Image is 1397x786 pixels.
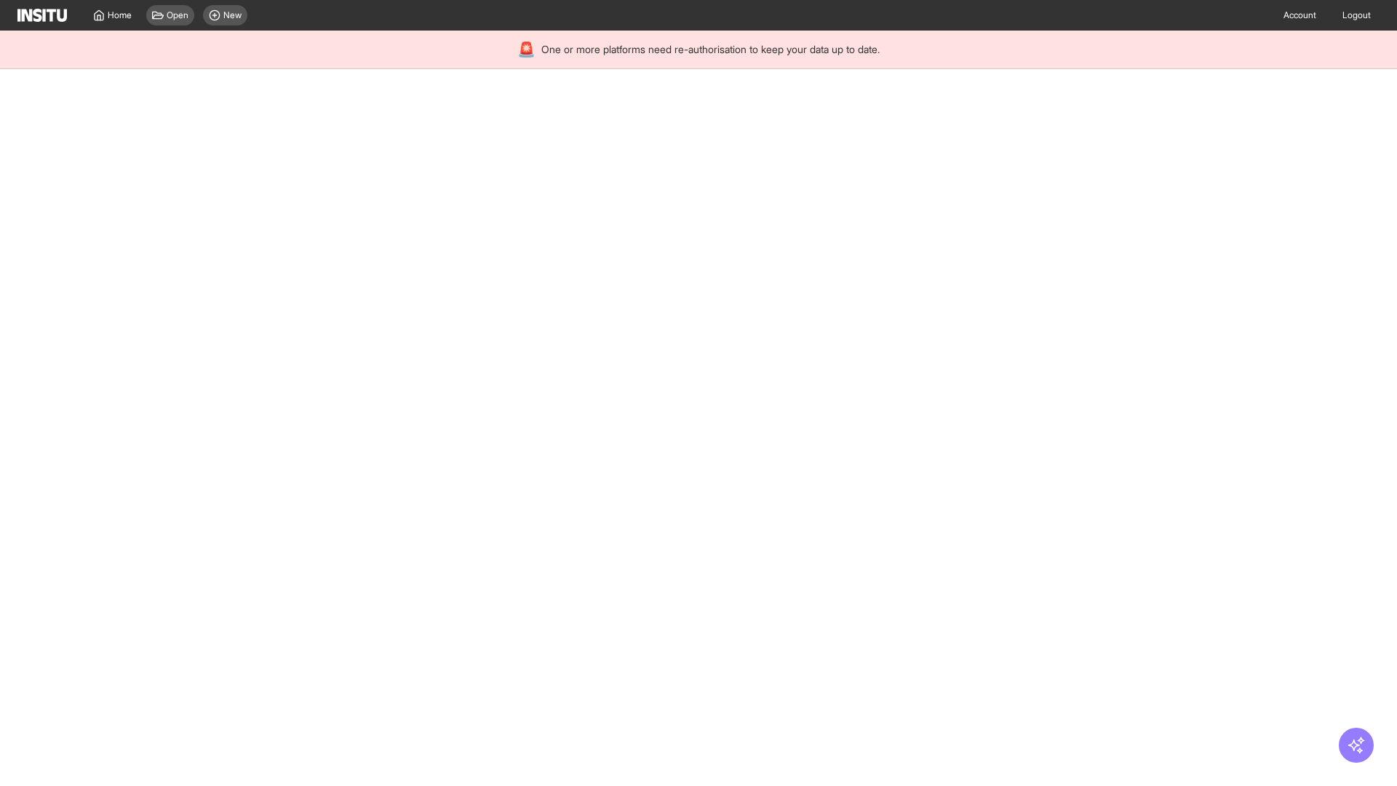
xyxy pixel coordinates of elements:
[167,9,188,21] span: Open
[17,9,67,22] img: Logo
[541,42,880,57] span: One or more platforms need re-authorisation to keep your data up to date.
[108,9,132,21] span: Home
[223,9,242,21] span: New
[517,39,536,60] div: 🚨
